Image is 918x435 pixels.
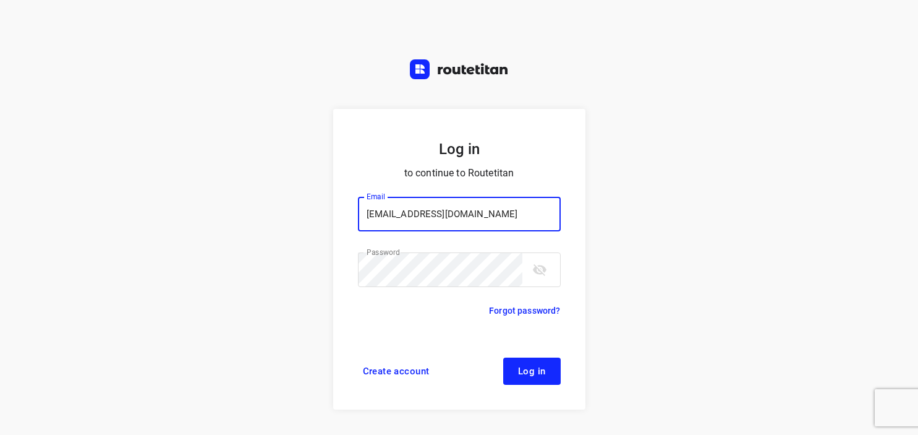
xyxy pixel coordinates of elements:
button: toggle password visibility [527,257,552,282]
h5: Log in [358,139,561,160]
span: Create account [363,366,430,376]
button: Log in [503,358,561,385]
span: Log in [518,366,546,376]
a: Forgot password? [489,303,560,318]
a: Create account [358,358,435,385]
p: to continue to Routetitan [358,165,561,182]
a: Routetitan [410,59,509,82]
img: Routetitan [410,59,509,79]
